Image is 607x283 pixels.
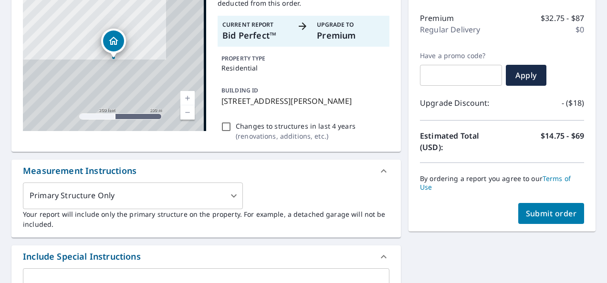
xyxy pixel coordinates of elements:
[541,12,584,24] p: $32.75 - $87
[23,182,243,209] div: Primary Structure Only
[221,63,386,73] p: Residential
[221,54,386,63] p: PROPERTY TYPE
[23,209,389,229] p: Your report will include only the primary structure on the property. For example, a detached gara...
[222,29,290,42] p: Bid Perfect™
[513,70,539,81] span: Apply
[526,208,577,219] span: Submit order
[420,97,502,109] p: Upgrade Discount:
[101,29,126,58] div: Dropped pin, building 1, Residential property, 8683 Lakeshore Dr Montgomery, TX 77316
[11,160,401,182] div: Measurement Instructions
[221,86,258,94] p: BUILDING ID
[420,12,454,24] p: Premium
[420,174,571,192] a: Terms of Use
[11,245,401,268] div: Include Special Instructions
[420,24,480,35] p: Regular Delivery
[222,20,290,29] p: Current Report
[23,164,136,177] div: Measurement Instructions
[541,130,584,153] p: $14.75 - $69
[236,121,356,131] p: Changes to structures in last 4 years
[221,95,386,107] p: [STREET_ADDRESS][PERSON_NAME]
[420,130,502,153] p: Estimated Total (USD):
[317,29,385,42] p: Premium
[506,65,546,86] button: Apply
[420,174,584,192] p: By ordering a report you agree to our
[23,250,141,263] div: Include Special Instructions
[518,203,585,224] button: Submit order
[180,105,195,120] a: Current Level 17, Zoom Out
[576,24,584,35] p: $0
[180,91,195,105] a: Current Level 17, Zoom In
[562,97,584,109] p: - ($18)
[236,131,356,141] p: ( renovations, additions, etc. )
[420,51,502,60] label: Have a promo code?
[317,20,385,29] p: Upgrade To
